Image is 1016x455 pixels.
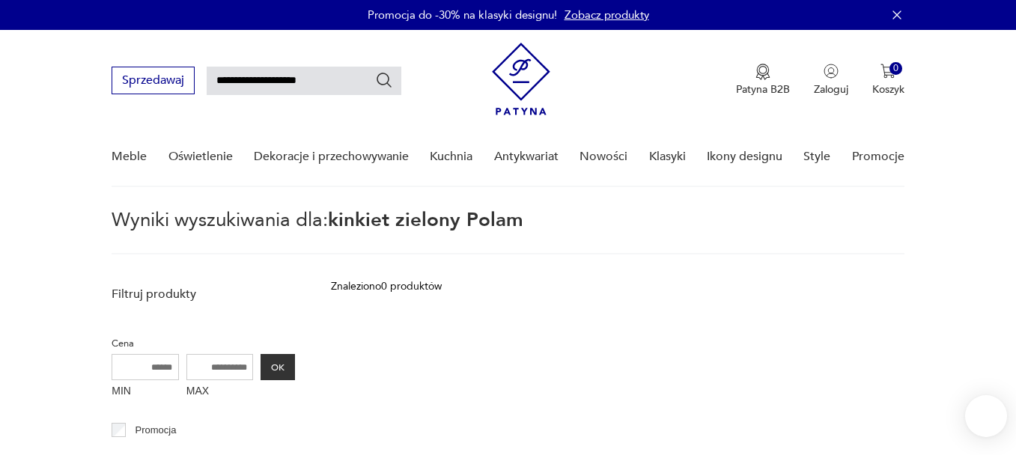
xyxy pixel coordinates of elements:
button: 0Koszyk [872,64,904,97]
img: Patyna - sklep z meblami i dekoracjami vintage [492,43,550,115]
p: Zaloguj [814,82,848,97]
img: Ikonka użytkownika [824,64,839,79]
button: Sprzedawaj [112,67,195,94]
button: Patyna B2B [736,64,790,97]
button: OK [261,354,295,380]
div: Znaleziono 0 produktów [331,278,442,295]
p: Promocja [136,422,177,439]
p: Wyniki wyszukiwania dla: [112,211,904,254]
a: Style [803,128,830,186]
div: 0 [889,62,902,75]
p: Filtruj produkty [112,286,295,302]
button: Szukaj [375,71,393,89]
img: Ikona koszyka [880,64,895,79]
img: Ikona medalu [755,64,770,80]
a: Sprzedawaj [112,76,195,87]
a: Nowości [580,128,627,186]
a: Promocje [852,128,904,186]
a: Kuchnia [430,128,472,186]
a: Klasyki [649,128,686,186]
button: Zaloguj [814,64,848,97]
p: Koszyk [872,82,904,97]
a: Ikony designu [707,128,782,186]
p: Cena [112,335,295,352]
label: MIN [112,380,179,404]
a: Dekoracje i przechowywanie [254,128,409,186]
p: Promocja do -30% na klasyki designu! [368,7,557,22]
a: Ikona medaluPatyna B2B [736,64,790,97]
p: Patyna B2B [736,82,790,97]
label: MAX [186,380,254,404]
a: Oświetlenie [168,128,233,186]
iframe: Smartsupp widget button [965,395,1007,437]
a: Antykwariat [494,128,559,186]
a: Zobacz produkty [565,7,649,22]
span: kinkiet zielony Polam [328,207,523,233]
a: Meble [112,128,147,186]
